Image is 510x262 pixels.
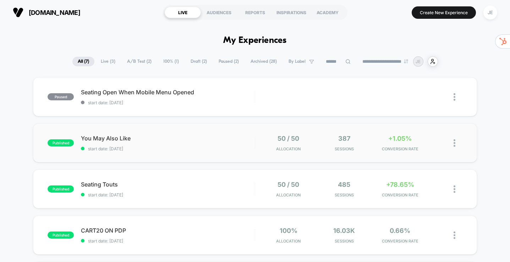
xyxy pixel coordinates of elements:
span: Sessions [318,193,370,197]
span: +1.05% [388,135,412,142]
button: JE [481,5,499,20]
span: paused [48,93,74,100]
span: CONVERSION RATE [374,239,426,244]
h1: My Experiences [223,35,287,46]
span: +78.65% [386,181,414,188]
span: 485 [338,181,350,188]
span: Live ( 3 ) [95,57,121,66]
div: JE [483,6,497,19]
span: 16.03k [333,227,355,234]
span: Sessions [318,146,370,151]
img: end [404,59,408,63]
span: Archived ( 28 ) [245,57,282,66]
span: CONVERSION RATE [374,146,426,151]
span: 100% ( 1 ) [158,57,184,66]
span: Allocation [276,146,301,151]
img: close [454,93,455,101]
img: close [454,139,455,147]
span: Seating Open When Mobile Menu Opened [81,89,254,96]
span: A/B Test ( 2 ) [122,57,157,66]
div: AUDIENCES [201,7,237,18]
span: Allocation [276,239,301,244]
div: REPORTS [237,7,273,18]
span: Allocation [276,193,301,197]
span: 0.66% [390,227,410,234]
span: published [48,139,74,146]
span: By Label [289,59,306,64]
span: Seating Touts [81,181,254,188]
span: 387 [338,135,350,142]
span: published [48,185,74,193]
span: Draft ( 2 ) [185,57,212,66]
span: [DOMAIN_NAME] [29,9,80,16]
span: 100% [280,227,297,234]
span: start date: [DATE] [81,192,254,197]
div: INSPIRATIONS [273,7,309,18]
span: Paused ( 2 ) [213,57,244,66]
span: Sessions [318,239,370,244]
p: JE [416,59,421,64]
img: Visually logo [13,7,23,18]
div: ACADEMY [309,7,346,18]
span: 50 / 50 [278,181,299,188]
div: LIVE [165,7,201,18]
img: close [454,232,455,239]
span: CONVERSION RATE [374,193,426,197]
button: Create New Experience [412,6,476,19]
span: start date: [DATE] [81,238,254,244]
button: [DOMAIN_NAME] [11,7,82,18]
span: All ( 7 ) [72,57,94,66]
span: You May Also Like [81,135,254,142]
span: start date: [DATE] [81,146,254,151]
span: CART20 ON PDP [81,227,254,234]
span: published [48,232,74,239]
span: 50 / 50 [278,135,299,142]
img: close [454,185,455,193]
span: start date: [DATE] [81,100,254,105]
